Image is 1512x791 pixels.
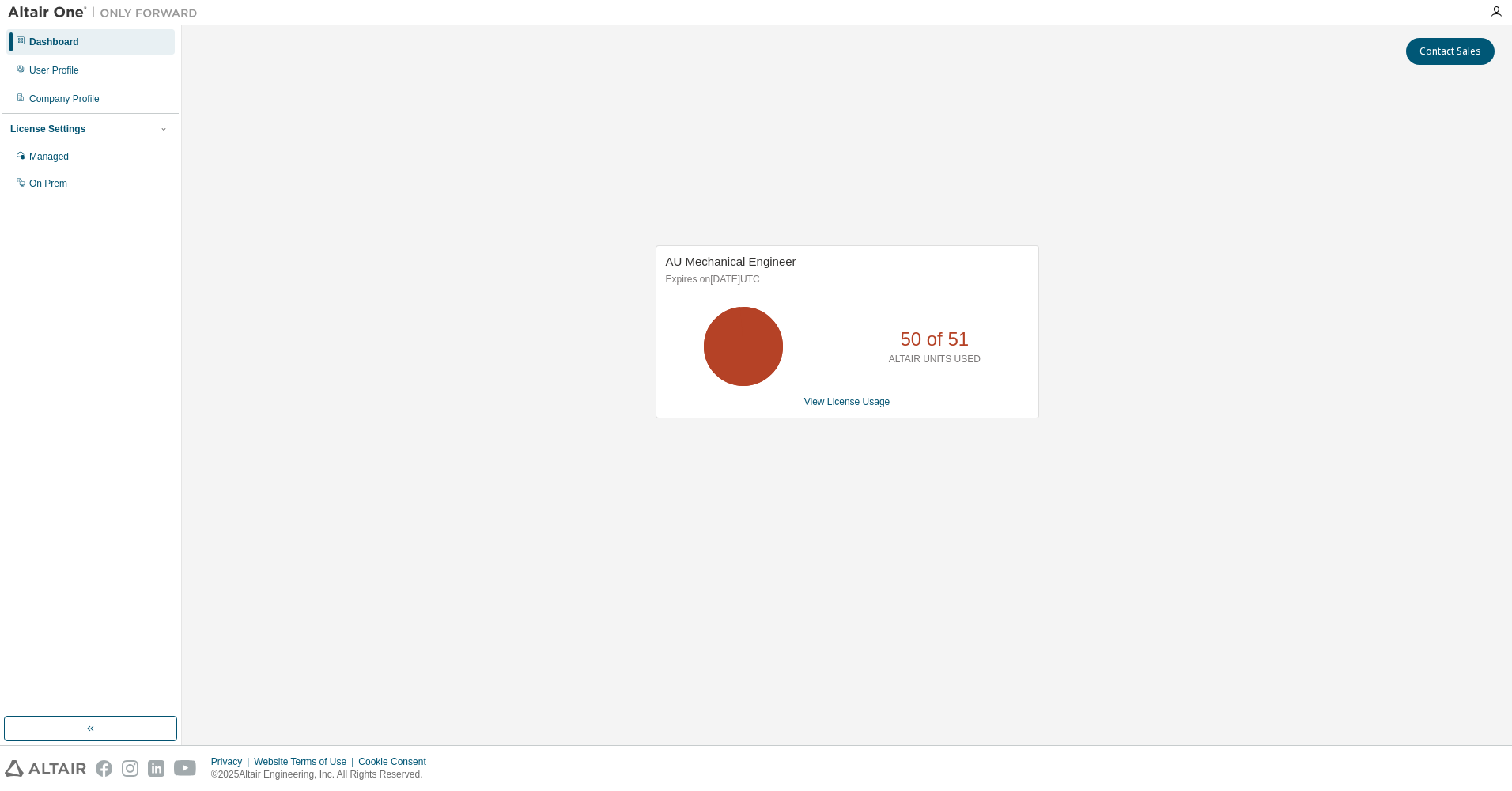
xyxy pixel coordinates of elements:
[29,93,100,105] div: Company Profile
[8,5,206,21] img: Altair One
[29,36,79,48] div: Dashboard
[900,326,969,353] p: 50 of 51
[254,755,358,768] div: Website Terms of Use
[122,760,138,777] img: instagram.svg
[1406,38,1495,65] button: Contact Sales
[5,760,86,777] img: altair_logo.svg
[148,760,164,777] img: linkedin.svg
[358,755,435,768] div: Cookie Consent
[211,768,436,782] p: © 2025 Altair Engineering, Inc. All Rights Reserved.
[96,760,112,777] img: facebook.svg
[889,353,981,366] p: ALTAIR UNITS USED
[10,123,85,135] div: License Settings
[666,255,796,268] span: AU Mechanical Engineer
[174,760,197,777] img: youtube.svg
[29,64,79,77] div: User Profile
[804,396,890,407] a: View License Usage
[211,755,254,768] div: Privacy
[666,273,1025,286] p: Expires on [DATE] UTC
[29,150,69,163] div: Managed
[29,177,67,190] div: On Prem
